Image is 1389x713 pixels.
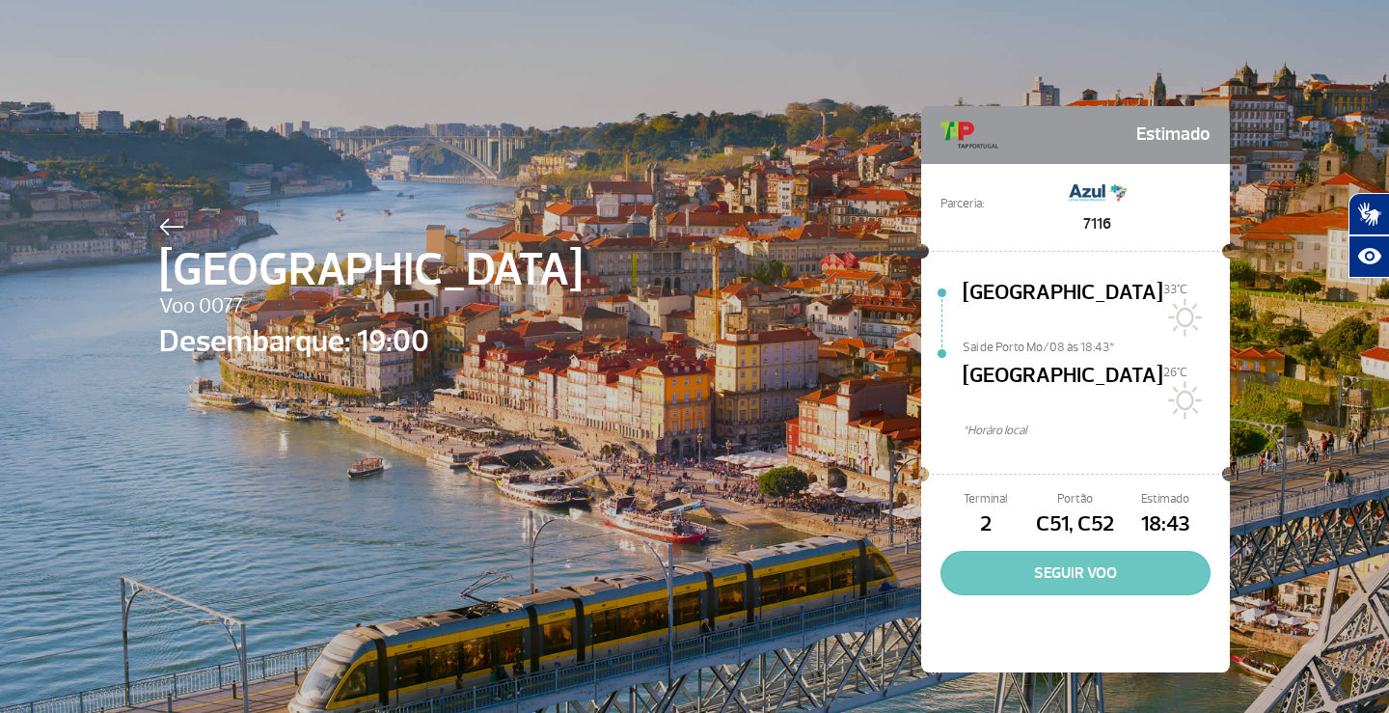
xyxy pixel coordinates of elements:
span: 33°C [1163,282,1187,297]
img: Sol [1163,381,1202,420]
span: Parceria: [940,195,984,213]
span: [GEOGRAPHIC_DATA] [159,235,583,305]
span: C51, C52 [1030,508,1120,541]
button: Abrir tradutor de língua de sinais. [1348,193,1389,235]
span: [GEOGRAPHIC_DATA] [963,360,1163,422]
span: 2 [940,508,1030,541]
span: Sai de Porto Mo/08 às 18:43* [963,339,1230,352]
div: Plugin de acessibilidade da Hand Talk. [1348,193,1389,278]
span: Terminal [940,490,1030,508]
img: Sol [1163,298,1202,337]
button: Abrir recursos assistivos. [1348,235,1389,278]
span: Voo 0077 [159,290,583,323]
span: Estimado [1136,116,1211,154]
span: *Horáro local [963,422,1230,440]
span: Estimado [1121,490,1211,508]
span: 26°C [1163,365,1187,380]
button: SEGUIR VOO [940,551,1211,595]
span: Portão [1030,490,1120,508]
span: Desembarque: 19:00 [159,318,583,365]
span: [GEOGRAPHIC_DATA] [963,277,1163,339]
span: 18:43 [1121,508,1211,541]
span: 7116 [1069,212,1127,235]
